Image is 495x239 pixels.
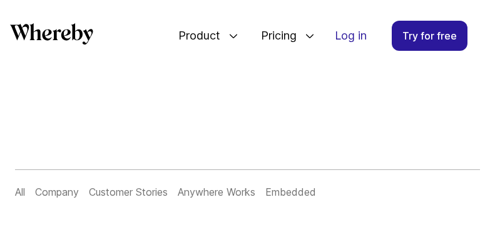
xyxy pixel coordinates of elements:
a: Whereby [10,23,93,49]
a: Company [35,186,79,198]
a: All [15,186,25,198]
a: Anywhere Works [178,186,255,198]
span: Product [166,15,223,56]
span: Pricing [248,15,300,56]
a: Try for free [392,21,467,51]
a: Embedded [265,186,316,198]
a: Log in [325,21,377,50]
a: Customer Stories [89,186,168,198]
svg: Whereby [10,23,93,45]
